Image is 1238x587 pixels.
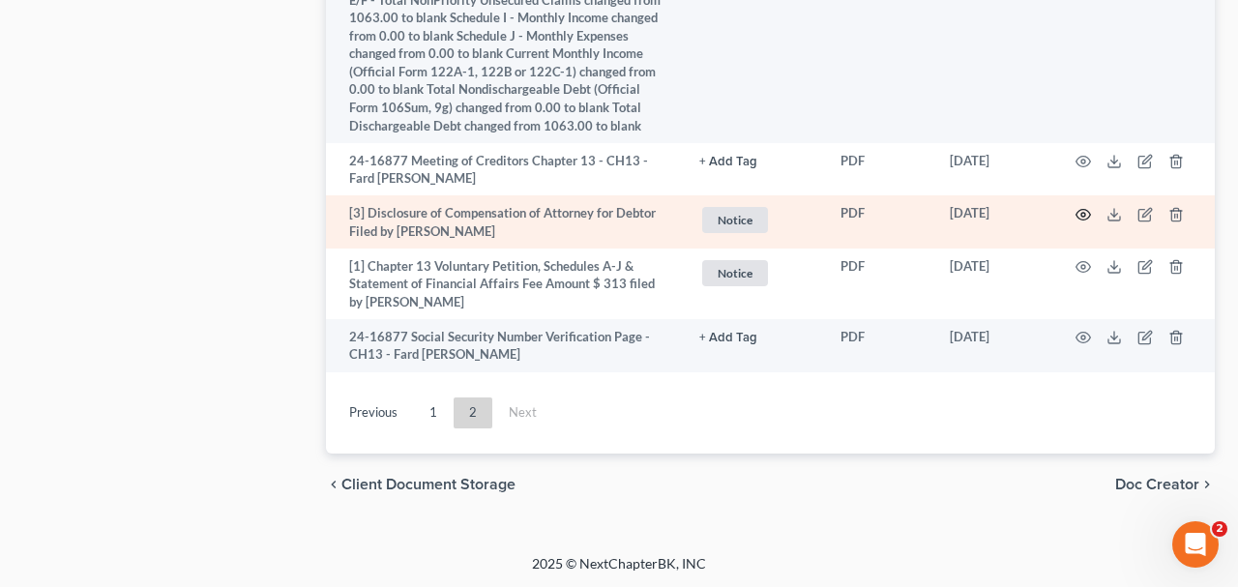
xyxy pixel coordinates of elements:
i: chevron_left [326,477,341,492]
a: 1 [414,397,453,428]
a: Notice [699,257,810,289]
a: + Add Tag [699,328,810,346]
iframe: Intercom live chat [1172,521,1219,568]
td: [DATE] [934,319,1052,372]
td: [DATE] [934,249,1052,319]
span: Notice [702,207,768,233]
td: PDF [825,143,934,196]
td: [3] Disclosure of Compensation of Attorney for Debtor Filed by [PERSON_NAME] [326,195,684,249]
a: + Add Tag [699,152,810,170]
a: Previous [334,397,413,428]
button: chevron_left Client Document Storage [326,477,516,492]
span: Doc Creator [1115,477,1199,492]
td: 24-16877 Social Security Number Verification Page - CH13 - Fard [PERSON_NAME] [326,319,684,372]
td: [DATE] [934,195,1052,249]
a: 2 [454,397,492,428]
span: Client Document Storage [341,477,516,492]
td: [DATE] [934,143,1052,196]
a: Notice [699,204,810,236]
td: [1] Chapter 13 Voluntary Petition, Schedules A-J & Statement of Financial Affairs Fee Amount $ 31... [326,249,684,319]
span: Notice [702,260,768,286]
button: + Add Tag [699,332,757,344]
i: chevron_right [1199,477,1215,492]
td: 24-16877 Meeting of Creditors Chapter 13 - CH13 - Fard [PERSON_NAME] [326,143,684,196]
td: PDF [825,195,934,249]
td: PDF [825,319,934,372]
span: 2 [1212,521,1227,537]
td: PDF [825,249,934,319]
button: Doc Creator chevron_right [1115,477,1215,492]
button: + Add Tag [699,156,757,168]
